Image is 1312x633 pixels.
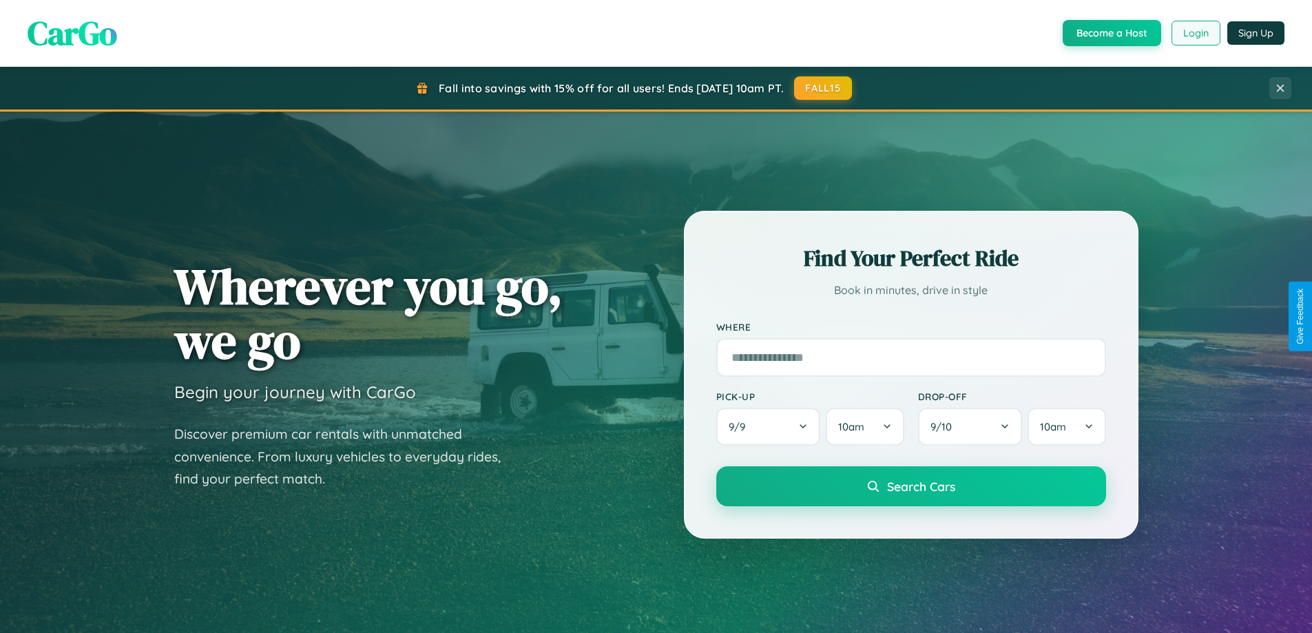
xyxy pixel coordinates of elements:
[716,243,1106,273] h2: Find Your Perfect Ride
[716,408,821,446] button: 9/9
[174,259,563,368] h1: Wherever you go, we go
[28,10,117,56] span: CarGo
[174,382,416,402] h3: Begin your journey with CarGo
[838,420,864,433] span: 10am
[1040,420,1066,433] span: 10am
[1028,408,1105,446] button: 10am
[1172,21,1220,45] button: Login
[716,321,1106,333] label: Where
[174,423,519,490] p: Discover premium car rentals with unmatched convenience. From luxury vehicles to everyday rides, ...
[716,466,1106,506] button: Search Cars
[1295,289,1305,344] div: Give Feedback
[794,76,852,100] button: FALL15
[1227,21,1284,45] button: Sign Up
[887,479,955,494] span: Search Cars
[930,420,959,433] span: 9 / 10
[918,391,1106,402] label: Drop-off
[826,408,904,446] button: 10am
[716,391,904,402] label: Pick-up
[439,81,784,95] span: Fall into savings with 15% off for all users! Ends [DATE] 10am PT.
[918,408,1023,446] button: 9/10
[716,280,1106,300] p: Book in minutes, drive in style
[1063,20,1161,46] button: Become a Host
[729,420,752,433] span: 9 / 9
